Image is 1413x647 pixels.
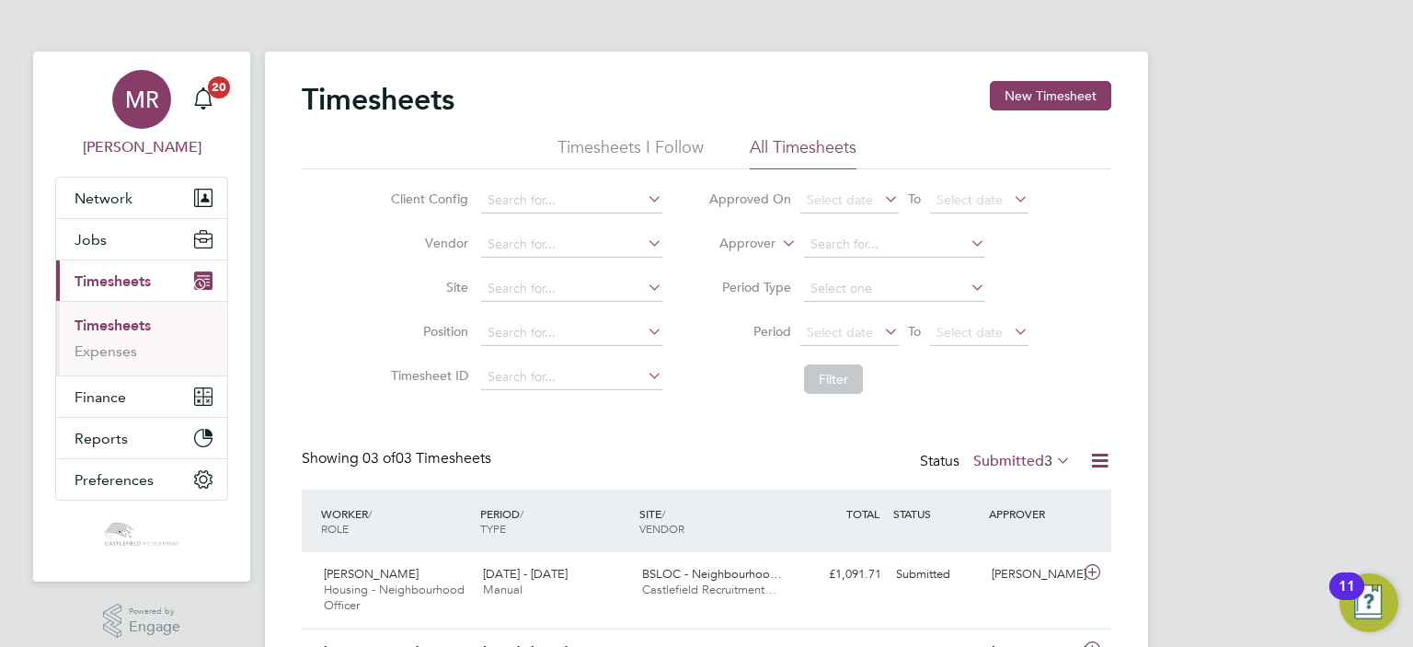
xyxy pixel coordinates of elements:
input: Search for... [481,232,662,258]
label: Submitted [973,452,1071,470]
span: Jobs [75,231,107,248]
input: Search for... [481,320,662,346]
span: TOTAL [846,506,879,521]
label: Position [385,323,468,340]
span: Reports [75,430,128,447]
span: Select date [807,324,873,341]
button: New Timesheet [990,81,1111,110]
span: Finance [75,388,126,406]
span: 03 Timesheets [362,449,491,468]
button: Preferences [56,459,227,500]
span: 20 [208,76,230,98]
label: Timesheet ID [385,367,468,384]
div: WORKER [316,497,476,545]
span: To [902,187,926,211]
span: TYPE [480,521,506,536]
a: Go to home page [55,519,228,549]
a: 20 [185,70,222,129]
span: / [661,506,665,521]
button: Reports [56,418,227,458]
div: Timesheets [56,301,227,375]
span: Select date [936,191,1003,208]
span: Preferences [75,471,154,489]
span: [DATE] - [DATE] [483,566,568,582]
span: Manual [483,582,523,597]
div: Submitted [889,560,984,590]
span: Castlefield Recruitment… [642,582,776,597]
label: Period [708,323,791,340]
span: [PERSON_NAME] [324,566,419,582]
div: PERIOD [476,497,635,545]
span: MR [125,87,159,111]
button: Finance [56,376,227,417]
div: [PERSON_NAME] [984,560,1080,590]
label: Approver [693,235,775,253]
input: Search for... [481,188,662,214]
button: Filter [804,364,863,394]
div: Status [920,449,1074,475]
span: Select date [936,324,1003,341]
button: Timesheets [56,260,227,301]
span: / [368,506,372,521]
span: Network [75,190,132,207]
span: Select date [807,191,873,208]
span: VENDOR [639,521,684,536]
div: STATUS [889,497,984,530]
label: Site [385,279,468,295]
span: 03 of [362,449,396,468]
span: Timesheets [75,272,151,290]
span: Engage [129,619,180,635]
a: Timesheets [75,317,151,334]
span: Mason Roberts [55,136,228,158]
nav: Main navigation [33,52,250,582]
div: £1,091.71 [793,560,889,590]
li: Timesheets I Follow [557,136,704,169]
h2: Timesheets [302,81,454,118]
img: castlefieldrecruitment-logo-retina.png [102,519,180,549]
span: 3 [1044,452,1052,470]
div: APPROVER [984,497,1080,530]
div: Showing [302,449,495,468]
button: Network [56,178,227,218]
label: Period Type [708,279,791,295]
span: Powered by [129,604,180,619]
li: All Timesheets [750,136,856,169]
span: ROLE [321,521,349,536]
input: Search for... [481,364,662,390]
span: To [902,319,926,343]
span: BSLOC - Neighbourhoo… [642,566,782,582]
button: Open Resource Center, 11 new notifications [1339,573,1398,632]
label: Vendor [385,235,468,251]
button: Jobs [56,219,227,260]
span: / [520,506,523,521]
label: Approved On [708,191,791,207]
input: Search for... [481,276,662,302]
div: SITE [635,497,794,545]
a: Expenses [75,342,137,360]
input: Search for... [804,232,985,258]
div: 11 [1338,586,1355,610]
a: MR[PERSON_NAME] [55,70,228,158]
input: Select one [804,276,985,302]
span: Housing - Neighbourhood Officer [324,582,465,613]
label: Client Config [385,191,468,207]
a: Powered byEngage [103,604,181,639]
